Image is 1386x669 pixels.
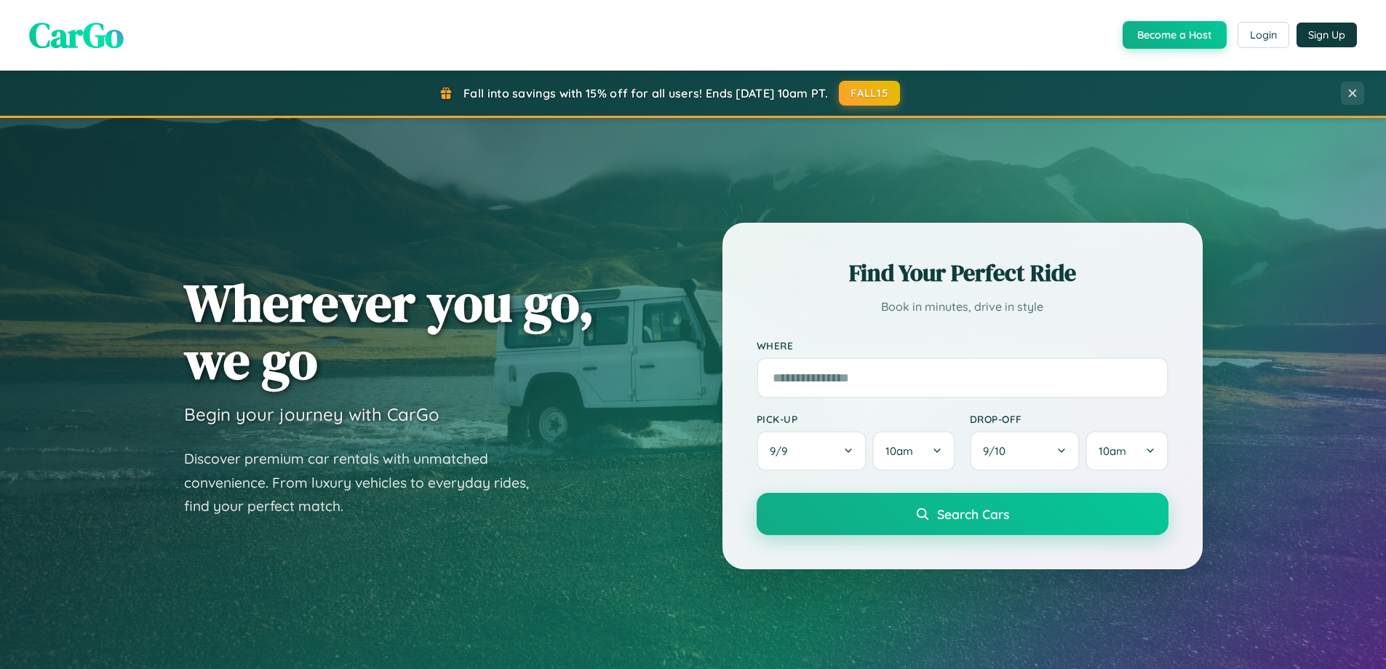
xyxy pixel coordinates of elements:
[757,296,1168,317] p: Book in minutes, drive in style
[757,431,867,471] button: 9/9
[29,11,124,59] span: CarGo
[184,274,594,389] h1: Wherever you go, we go
[1297,23,1357,47] button: Sign Up
[1086,431,1168,471] button: 10am
[1238,22,1289,48] button: Login
[757,413,955,425] label: Pick-up
[872,431,955,471] button: 10am
[463,86,828,100] span: Fall into savings with 15% off for all users! Ends [DATE] 10am PT.
[937,506,1009,522] span: Search Cars
[184,403,439,425] h3: Begin your journey with CarGo
[770,444,794,458] span: 9 / 9
[1099,444,1126,458] span: 10am
[970,413,1168,425] label: Drop-off
[970,431,1080,471] button: 9/10
[757,257,1168,289] h2: Find Your Perfect Ride
[184,447,548,518] p: Discover premium car rentals with unmatched convenience. From luxury vehicles to everyday rides, ...
[1123,21,1227,49] button: Become a Host
[839,81,900,106] button: FALL15
[885,444,913,458] span: 10am
[757,339,1168,352] label: Where
[983,444,1013,458] span: 9 / 10
[757,493,1168,535] button: Search Cars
